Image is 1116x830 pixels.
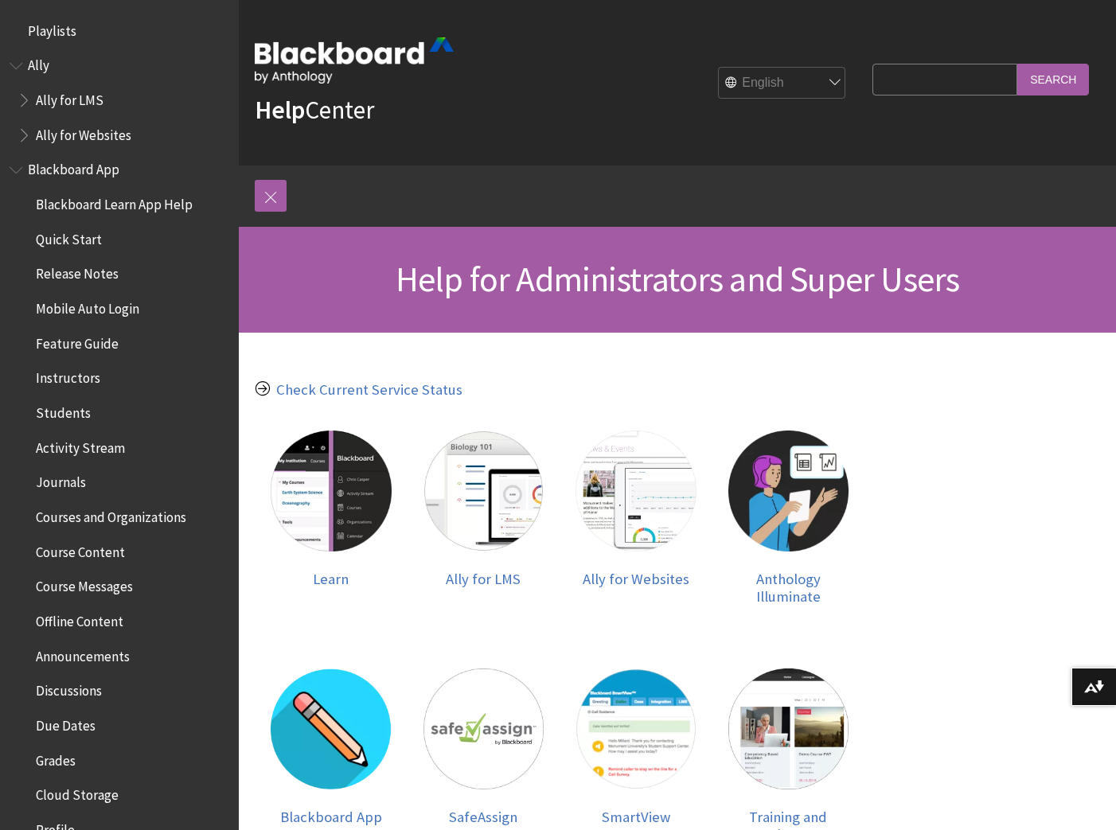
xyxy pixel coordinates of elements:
[728,431,849,551] img: Anthology Illuminate
[36,504,186,525] span: Courses and Organizations
[36,781,119,803] span: Cloud Storage
[271,668,392,789] img: Blackboard App
[423,431,544,605] a: Ally for LMS Ally for LMS
[396,257,960,301] span: Help for Administrators and Super Users
[280,808,382,826] span: Blackboard App
[276,380,462,399] a: Check Current Service Status
[583,570,689,588] span: Ally for Websites
[728,431,849,605] a: Anthology Illuminate Anthology Illuminate
[255,37,454,84] img: Blackboard by Anthology
[36,365,100,387] span: Instructors
[36,261,119,283] span: Release Notes
[36,434,125,456] span: Activity Stream
[36,399,91,421] span: Students
[36,191,193,212] span: Blackboard Learn App Help
[576,431,697,551] img: Ally for Websites
[36,330,119,352] span: Feature Guide
[28,53,49,74] span: Ally
[36,295,139,317] span: Mobile Auto Login
[602,808,670,826] span: SmartView
[36,574,133,595] span: Course Messages
[36,643,130,664] span: Announcements
[576,431,697,605] a: Ally for Websites Ally for Websites
[28,18,76,39] span: Playlists
[449,808,517,826] span: SafeAssign
[719,68,846,99] select: Site Language Selector
[255,94,305,126] strong: Help
[10,18,229,45] nav: Book outline for Playlists
[446,570,521,588] span: Ally for LMS
[36,470,86,491] span: Journals
[255,94,374,126] a: HelpCenter
[271,431,392,551] img: Learn
[36,226,102,247] span: Quick Start
[756,570,821,606] span: Anthology Illuminate
[313,570,349,588] span: Learn
[36,677,102,699] span: Discussions
[423,431,544,551] img: Ally for LMS
[1017,64,1089,95] input: Search
[271,431,392,605] a: Learn Learn
[36,122,131,143] span: Ally for Websites
[36,539,125,560] span: Course Content
[728,668,849,789] img: Training and Development Manager
[36,87,103,108] span: Ally for LMS
[423,668,544,789] img: SafeAssign
[36,747,76,769] span: Grades
[36,608,123,629] span: Offline Content
[36,712,96,734] span: Due Dates
[576,668,697,789] img: SmartView
[10,53,229,149] nav: Book outline for Anthology Ally Help
[28,157,119,178] span: Blackboard App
